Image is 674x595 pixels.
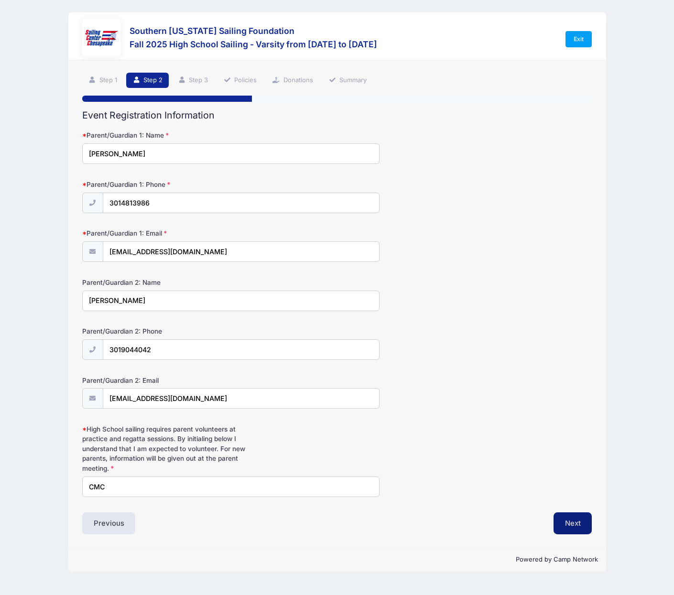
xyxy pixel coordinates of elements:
[130,39,377,49] h3: Fall 2025 High School Sailing - Varsity from [DATE] to [DATE]
[565,31,592,47] a: Exit
[322,73,373,88] a: Summary
[554,512,592,534] button: Next
[82,512,136,534] button: Previous
[126,73,169,88] a: Step 2
[82,376,252,385] label: Parent/Guardian 2: Email
[76,555,598,564] p: Powered by Camp Network
[82,180,252,189] label: Parent/Guardian 1: Phone
[82,130,252,140] label: Parent/Guardian 1: Name
[82,73,123,88] a: Step 1
[130,26,377,36] h3: Southern [US_STATE] Sailing Foundation
[103,388,380,409] input: email@email.com
[217,73,263,88] a: Policies
[103,339,380,360] input: (xxx) xxx-xxxx
[103,241,380,262] input: email@email.com
[82,110,592,121] h2: Event Registration Information
[82,278,252,287] label: Parent/Guardian 2: Name
[82,228,252,238] label: Parent/Guardian 1: Email
[172,73,214,88] a: Step 3
[82,326,252,336] label: Parent/Guardian 2: Phone
[266,73,319,88] a: Donations
[82,424,252,473] label: High School sailing requires parent volunteers at practice and regatta sessions. By initialing be...
[103,193,380,213] input: (xxx) xxx-xxxx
